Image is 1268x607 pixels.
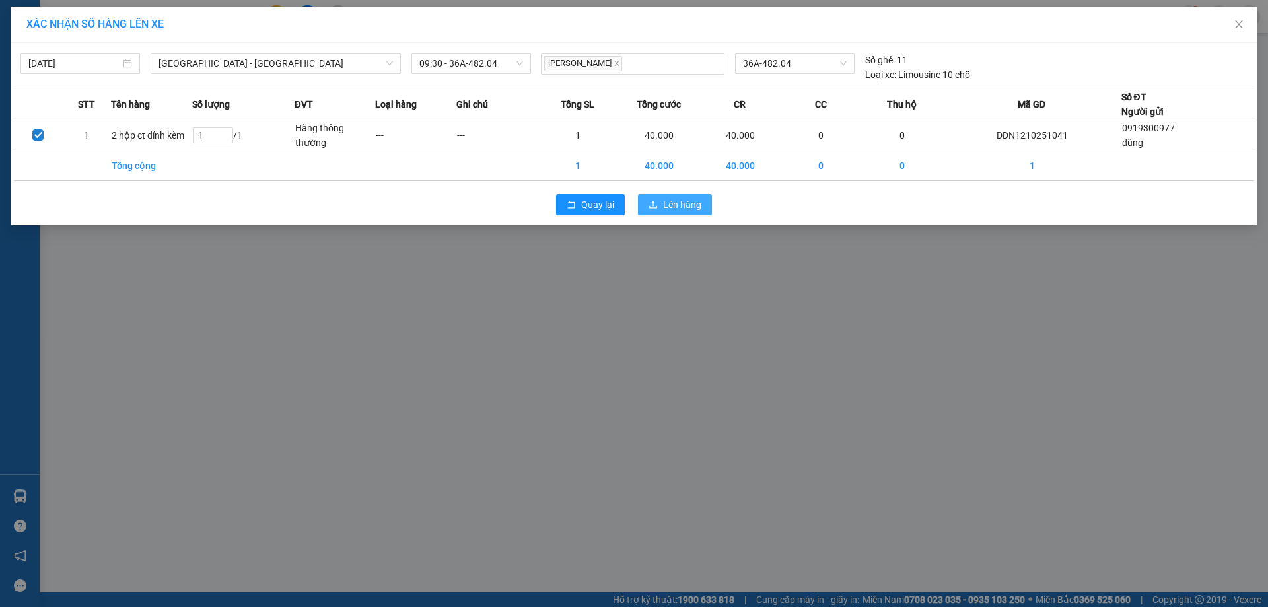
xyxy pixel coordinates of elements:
[663,197,701,212] span: Lên hàng
[538,120,619,151] td: 1
[192,120,295,151] td: / 1
[865,67,896,82] span: Loại xe:
[734,97,746,112] span: CR
[26,18,164,30] span: XÁC NHẬN SỐ HÀNG LÊN XE
[1122,123,1175,133] span: 0919300977
[699,120,781,151] td: 40.000
[111,120,192,151] td: 2 hộp ct dính kèm
[1234,19,1244,30] span: close
[192,97,230,112] span: Số lượng
[295,97,313,112] span: ĐVT
[781,151,862,181] td: 0
[1121,90,1164,119] div: Số ĐT Người gửi
[943,151,1121,181] td: 1
[865,53,907,67] div: 11
[375,97,417,112] span: Loại hàng
[865,67,970,82] div: Limousine 10 chỗ
[943,120,1121,151] td: DDN1210251041
[28,56,120,71] input: 12/10/2025
[619,151,700,181] td: 40.000
[295,120,376,151] td: Hàng thông thường
[699,151,781,181] td: 40.000
[456,97,488,112] span: Ghi chú
[581,197,614,212] span: Quay lại
[78,97,95,112] span: STT
[862,151,943,181] td: 0
[743,54,846,73] span: 36A-482.04
[544,56,622,71] span: [PERSON_NAME]
[862,120,943,151] td: 0
[538,151,619,181] td: 1
[1018,97,1045,112] span: Mã GD
[13,11,85,54] strong: CÔNG TY TNHH VĨNH QUANG
[11,87,86,108] strong: Hotline : 0889 23 23 23
[649,200,658,211] span: upload
[63,120,112,151] td: 1
[15,56,82,85] strong: PHIẾU GỬI HÀNG
[386,59,394,67] span: down
[567,200,576,211] span: rollback
[1220,7,1257,44] button: Close
[561,97,594,112] span: Tổng SL
[90,54,204,71] span: DDN1210251041
[619,120,700,151] td: 40.000
[614,60,620,67] span: close
[456,120,538,151] td: ---
[781,120,862,151] td: 0
[111,151,192,181] td: Tổng cộng
[1122,137,1143,148] span: dũng
[638,194,712,215] button: uploadLên hàng
[865,53,895,67] span: Số ghế:
[556,194,625,215] button: rollbackQuay lại
[887,97,917,112] span: Thu hộ
[815,97,827,112] span: CC
[637,97,681,112] span: Tổng cước
[419,54,523,73] span: 09:30 - 36A-482.04
[158,54,393,73] span: Thanh Hóa - Hà Nội
[375,120,456,151] td: ---
[111,97,150,112] span: Tên hàng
